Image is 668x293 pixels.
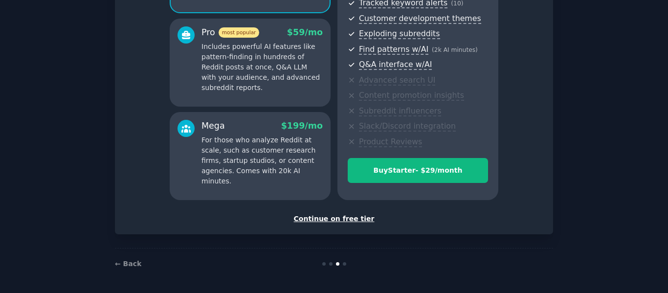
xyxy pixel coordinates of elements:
[201,42,323,93] p: Includes powerful AI features like pattern-finding in hundreds of Reddit posts at once, Q&A LLM w...
[219,27,260,38] span: most popular
[201,135,323,186] p: For those who analyze Reddit at scale, such as customer research firms, startup studios, or conte...
[359,75,435,86] span: Advanced search UI
[287,27,323,37] span: $ 59 /mo
[359,14,481,24] span: Customer development themes
[348,158,488,183] button: BuyStarter- $29/month
[432,46,478,53] span: ( 2k AI minutes )
[359,45,428,55] span: Find patterns w/AI
[359,60,432,70] span: Q&A interface w/AI
[359,106,441,116] span: Subreddit influencers
[201,26,259,39] div: Pro
[201,120,225,132] div: Mega
[359,121,456,132] span: Slack/Discord integration
[115,260,141,268] a: ← Back
[359,90,464,101] span: Content promotion insights
[359,29,440,39] span: Exploding subreddits
[359,137,422,147] span: Product Reviews
[348,165,488,176] div: Buy Starter - $ 29 /month
[281,121,323,131] span: $ 199 /mo
[125,214,543,224] div: Continue on free tier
